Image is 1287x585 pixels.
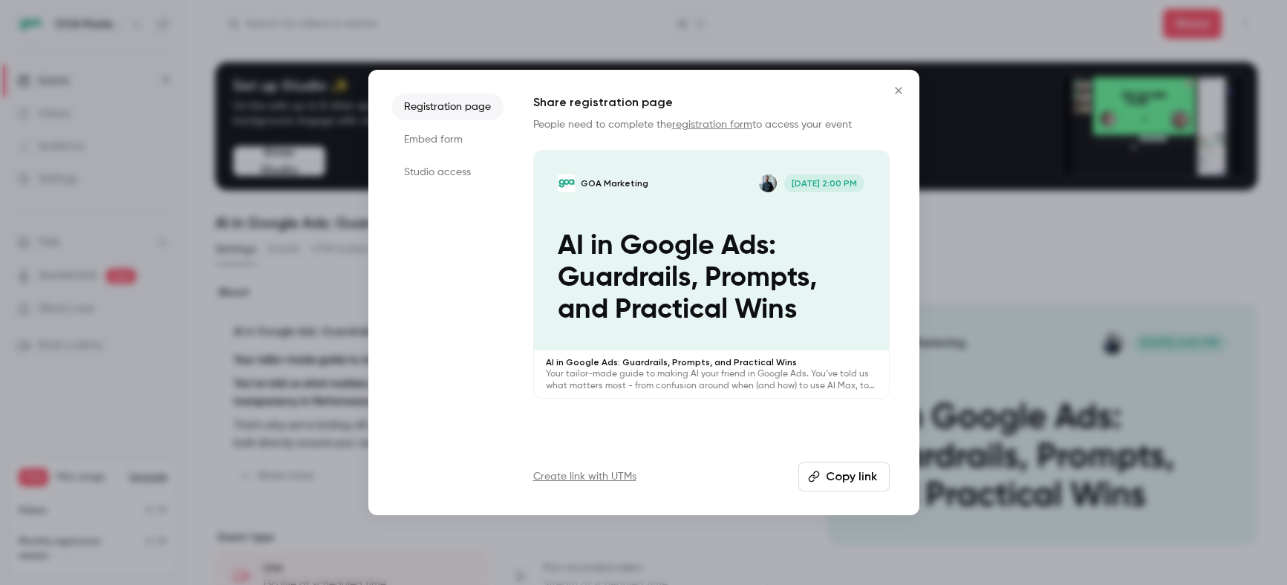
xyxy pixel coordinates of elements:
[558,230,865,327] p: AI in Google Ads: Guardrails, Prompts, and Practical Wins
[558,174,576,192] img: AI in Google Ads: Guardrails, Prompts, and Practical Wins
[392,94,504,120] li: Registration page
[533,94,890,111] h1: Share registration page
[798,462,890,491] button: Copy link
[533,469,636,484] a: Create link with UTMs
[581,177,648,189] p: GOA Marketing
[546,356,877,368] p: AI in Google Ads: Guardrails, Prompts, and Practical Wins
[784,174,865,192] span: [DATE] 2:00 PM
[392,159,504,186] li: Studio access
[672,120,752,130] a: registration form
[546,368,877,392] p: Your tailor-made guide to making AI your friend in Google Ads. You’ve told us what matters most -...
[392,126,504,153] li: Embed form
[533,150,890,399] a: AI in Google Ads: Guardrails, Prompts, and Practical WinsGOA MarketingLuke Boudour[DATE] 2:00 PMA...
[759,174,777,192] img: Luke Boudour
[533,117,890,132] p: People need to complete the to access your event
[884,76,913,105] button: Close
